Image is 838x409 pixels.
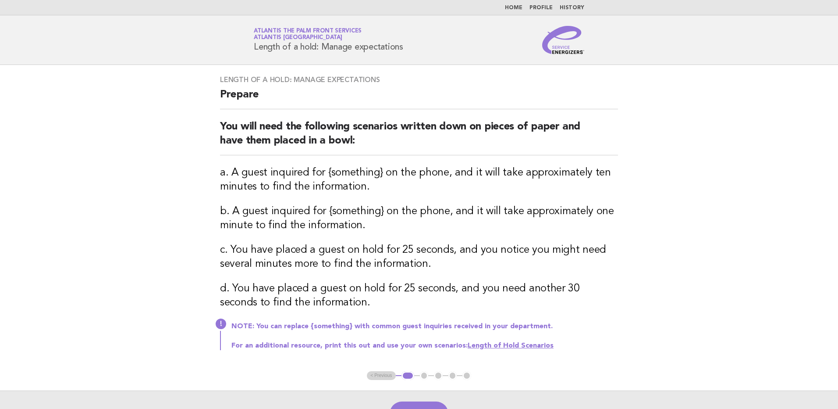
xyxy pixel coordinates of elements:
h3: c. You have placed a guest on hold for 25 seconds, and you notice you might need several minutes ... [220,243,618,271]
a: Atlantis The Palm Front ServicesAtlantis [GEOGRAPHIC_DATA] [254,28,362,40]
a: Home [505,5,522,11]
h3: a. A guest inquired for {something} on the phone, and it will take approximately ten minutes to f... [220,166,618,194]
h1: Length of a hold: Manage expectations [254,29,403,51]
p: NOTE: You can replace {something} with common guest inquiries received in your department. [231,322,618,331]
img: Service Energizers [542,26,584,54]
span: Atlantis [GEOGRAPHIC_DATA] [254,35,342,41]
h3: d. You have placed a guest on hold for 25 seconds, and you need another 30 seconds to find the in... [220,282,618,310]
button: 1 [401,371,414,380]
a: Length of Hold Scenarios [468,342,554,349]
h2: Prepare [220,88,618,109]
p: For an additional resource, print this out and use your own scenarios: [231,341,618,350]
a: History [560,5,584,11]
h3: b. A guest inquired for {something} on the phone, and it will take approximately one minute to fi... [220,204,618,233]
h2: You will need the following scenarios written down on pieces of paper and have them placed in a b... [220,120,618,155]
a: Profile [529,5,553,11]
h3: Length of a hold: Manage expectations [220,75,618,84]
